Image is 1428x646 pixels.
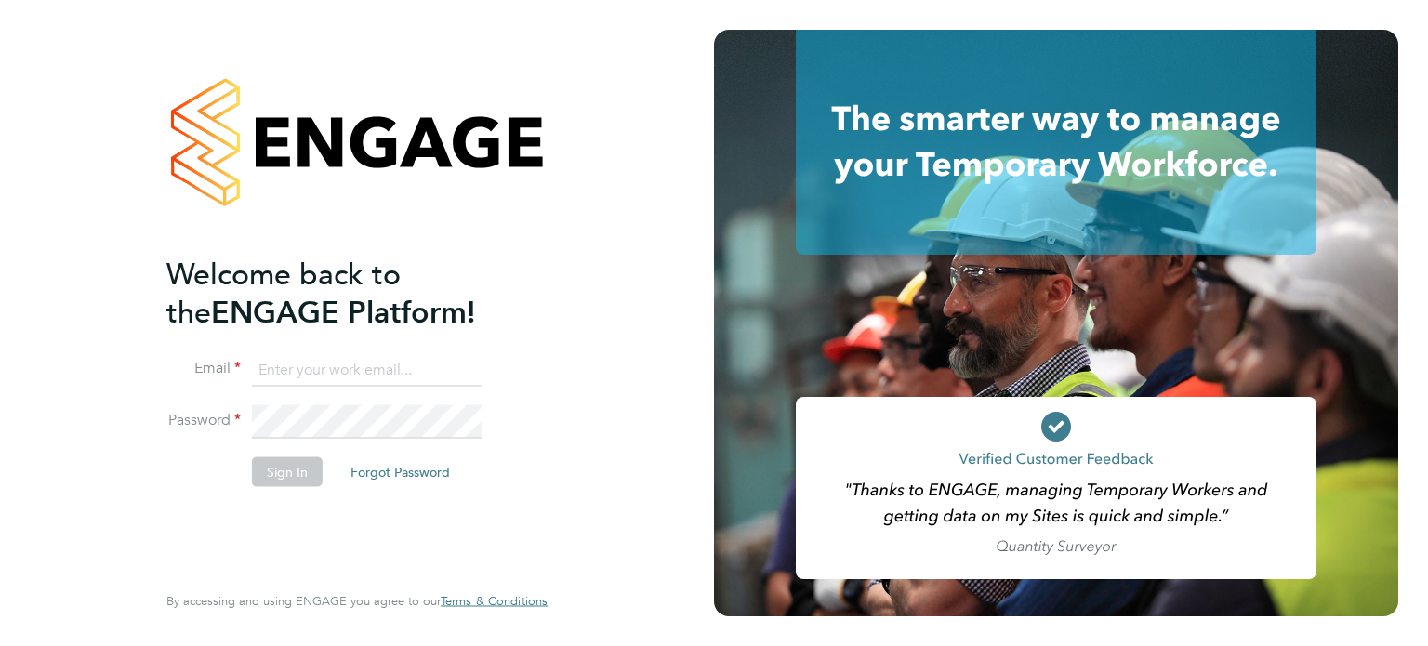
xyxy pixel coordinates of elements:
[166,256,401,330] span: Welcome back to the
[166,411,241,430] label: Password
[441,594,548,609] a: Terms & Conditions
[441,593,548,609] span: Terms & Conditions
[166,359,241,378] label: Email
[252,457,323,487] button: Sign In
[166,593,548,609] span: By accessing and using ENGAGE you agree to our
[336,457,465,487] button: Forgot Password
[252,353,482,387] input: Enter your work email...
[166,255,529,331] h2: ENGAGE Platform!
